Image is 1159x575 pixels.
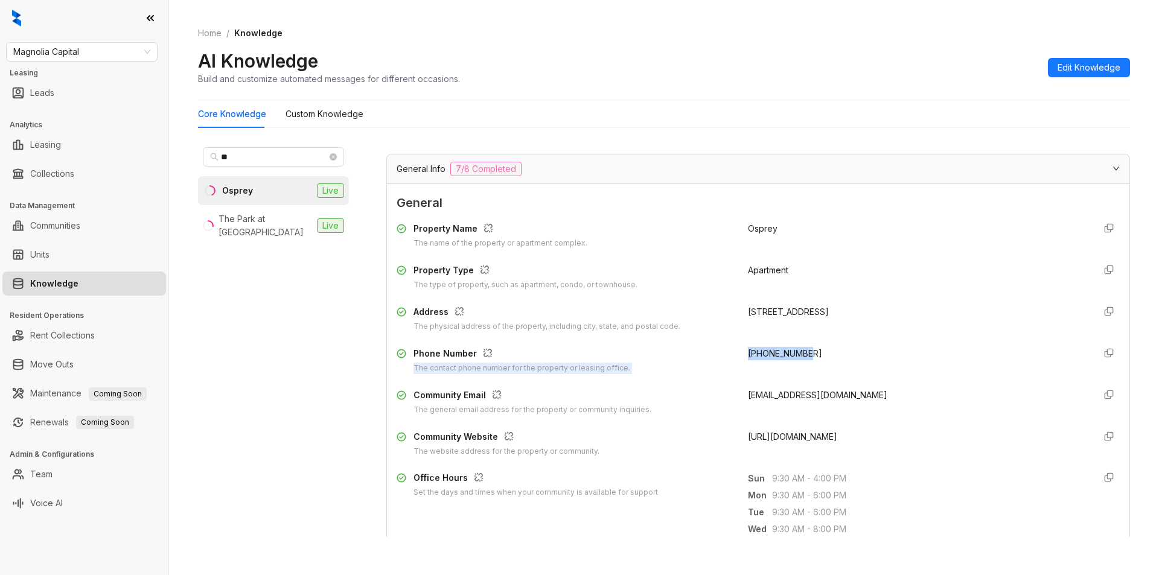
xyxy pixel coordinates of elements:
[413,430,599,446] div: Community Website
[450,162,522,176] span: 7/8 Completed
[413,446,599,457] div: The website address for the property or community.
[10,310,168,321] h3: Resident Operations
[2,352,166,376] li: Move Outs
[196,27,224,40] a: Home
[748,265,788,275] span: Apartment
[413,404,651,416] div: The general email address for the property or community inquiries.
[198,72,460,85] div: Build and customize automated messages for different occasions.
[748,523,772,536] span: Wed
[413,363,630,374] div: The contact phone number for the property or leasing office.
[2,162,166,186] li: Collections
[413,238,587,249] div: The name of the property or apartment complex.
[413,222,587,238] div: Property Name
[772,489,1085,502] span: 9:30 AM - 6:00 PM
[30,410,134,434] a: RenewalsComing Soon
[772,523,1085,536] span: 9:30 AM - 8:00 PM
[748,431,837,442] span: [URL][DOMAIN_NAME]
[387,154,1129,183] div: General Info7/8 Completed
[1113,165,1120,172] span: expanded
[413,264,637,279] div: Property Type
[12,10,21,27] img: logo
[413,471,658,487] div: Office Hours
[772,506,1085,519] span: 9:30 AM - 6:00 PM
[30,462,53,486] a: Team
[2,243,166,267] li: Units
[2,133,166,157] li: Leasing
[10,449,168,460] h3: Admin & Configurations
[30,133,61,157] a: Leasing
[413,487,658,498] div: Set the days and times when your community is available for support
[30,352,74,376] a: Move Outs
[2,81,166,105] li: Leads
[1058,61,1120,74] span: Edit Knowledge
[10,68,168,78] h3: Leasing
[198,107,266,121] div: Core Knowledge
[748,506,772,519] span: Tue
[413,389,651,404] div: Community Email
[413,347,630,363] div: Phone Number
[413,321,680,332] div: The physical address of the property, including city, state, and postal code.
[89,387,147,401] span: Coming Soon
[2,491,166,515] li: Voice AI
[30,323,95,348] a: Rent Collections
[397,194,1120,212] span: General
[748,489,772,502] span: Mon
[1048,58,1130,77] button: Edit Knowledge
[30,243,49,267] a: Units
[317,218,344,233] span: Live
[772,472,1085,485] span: 9:30 AM - 4:00 PM
[413,305,680,321] div: Address
[2,381,166,405] li: Maintenance
[2,214,166,238] li: Communities
[2,410,166,434] li: Renewals
[330,153,337,160] span: close-circle
[748,305,1085,319] div: [STREET_ADDRESS]
[30,81,54,105] a: Leads
[2,272,166,296] li: Knowledge
[10,200,168,211] h3: Data Management
[317,183,344,198] span: Live
[748,472,772,485] span: Sun
[222,184,253,197] div: Osprey
[210,153,219,161] span: search
[748,348,822,358] span: [PHONE_NUMBER]
[226,27,229,40] li: /
[397,162,445,176] span: General Info
[748,390,887,400] span: [EMAIL_ADDRESS][DOMAIN_NAME]
[30,272,78,296] a: Knowledge
[2,323,166,348] li: Rent Collections
[30,214,80,238] a: Communities
[2,462,166,486] li: Team
[219,212,312,239] div: The Park at [GEOGRAPHIC_DATA]
[198,49,318,72] h2: AI Knowledge
[76,416,134,429] span: Coming Soon
[13,43,150,61] span: Magnolia Capital
[30,162,74,186] a: Collections
[413,279,637,291] div: The type of property, such as apartment, condo, or townhouse.
[748,223,777,233] span: Osprey
[10,119,168,130] h3: Analytics
[30,491,63,515] a: Voice AI
[286,107,363,121] div: Custom Knowledge
[234,28,283,38] span: Knowledge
